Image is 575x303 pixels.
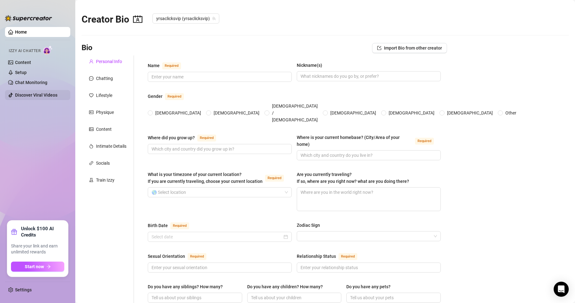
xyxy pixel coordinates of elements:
span: Required [165,93,184,100]
span: heart [89,93,93,98]
input: Nickname(s) [301,73,436,80]
input: Do you have any children? How many? [251,294,337,301]
label: Do you have any siblings? How many? [148,283,227,290]
span: [DEMOGRAPHIC_DATA] [445,109,495,116]
span: Are you currently traveling? If so, where are you right now? what are you doing there? [297,172,409,184]
input: Where did you grow up? [152,146,287,152]
div: Birth Date [148,222,168,229]
div: Sexual Orientation [148,253,185,260]
span: yrsaclicksvip (yrsaclicksvip) [156,14,216,23]
span: Required [415,138,434,145]
label: Gender [148,93,191,100]
input: Birth Date [152,233,282,240]
span: fire [89,144,93,148]
span: What is your timezone of your current location? If you are currently traveling, choose your curre... [148,172,263,184]
div: Intimate Details [96,143,126,150]
button: Start nowarrow-right [11,262,64,272]
span: Other [503,109,519,116]
div: Where is your current homebase? (City/Area of your home) [297,134,413,148]
strong: Unlock $100 AI Credits [21,226,64,238]
h2: Creator Bio [82,13,142,25]
h3: Bio [82,43,93,53]
div: Content [96,126,112,133]
a: Settings [15,287,32,292]
span: Import Bio from other creator [384,45,442,50]
label: Nickname(s) [297,62,327,69]
label: Do you have any pets? [346,283,395,290]
span: message [89,76,93,81]
div: Nickname(s) [297,62,322,69]
div: Relationship Status [297,253,336,260]
img: AI Chatter [43,45,53,55]
div: Gender [148,93,162,100]
div: Train Izzy [96,177,114,183]
span: [DEMOGRAPHIC_DATA] [386,109,437,116]
label: Where did you grow up? [148,134,223,141]
span: Required [162,62,181,69]
input: Where is your current homebase? (City/Area of your home) [301,152,436,159]
span: Required [188,253,206,260]
span: Required [197,135,216,141]
a: Content [15,60,31,65]
input: Do you have any siblings? How many? [152,294,237,301]
span: [DEMOGRAPHIC_DATA] [153,109,204,116]
label: Sexual Orientation [148,252,213,260]
span: [DEMOGRAPHIC_DATA] [211,109,262,116]
span: [DEMOGRAPHIC_DATA] [328,109,379,116]
div: Personal Info [96,58,122,65]
a: Home [15,29,27,35]
input: Name [152,73,287,80]
a: Chat Monitoring [15,80,47,85]
div: Do you have any children? How many? [247,283,323,290]
img: logo-BBDzfeDw.svg [5,15,52,21]
span: Required [170,222,189,229]
button: Import Bio from other creator [372,43,447,53]
label: Name [148,62,188,69]
span: user [89,59,93,64]
span: link [89,161,93,165]
span: Izzy AI Chatter [9,48,40,54]
span: [DEMOGRAPHIC_DATA] / [DEMOGRAPHIC_DATA] [269,103,320,123]
label: Do you have any children? How many? [247,283,327,290]
span: picture [89,127,93,131]
span: Share your link and earn unlimited rewards [11,243,64,255]
div: Name [148,62,160,69]
label: Relationship Status [297,252,364,260]
div: Socials [96,160,110,167]
label: Zodiac Sign [297,222,324,229]
div: Open Intercom Messenger [554,282,569,297]
span: Required [338,253,357,260]
div: Lifestyle [96,92,112,99]
span: gift [11,229,17,235]
input: Do you have any pets? [350,294,436,301]
label: Birth Date [148,222,196,229]
span: experiment [89,178,93,182]
div: Where did you grow up? [148,134,195,141]
div: Physique [96,109,114,116]
div: Chatting [96,75,113,82]
span: import [377,46,381,50]
div: Do you have any siblings? How many? [148,283,223,290]
span: idcard [89,110,93,114]
input: Relationship Status [301,264,436,271]
div: Zodiac Sign [297,222,320,229]
label: Where is your current homebase? (City/Area of your home) [297,134,441,148]
span: arrow-right [46,264,51,269]
div: Do you have any pets? [346,283,391,290]
span: team [212,17,216,20]
input: Sexual Orientation [152,264,287,271]
span: Start now [25,264,44,269]
a: Discover Viral Videos [15,93,57,98]
span: contacts [133,14,142,24]
a: Setup [15,70,27,75]
span: Required [265,175,284,182]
